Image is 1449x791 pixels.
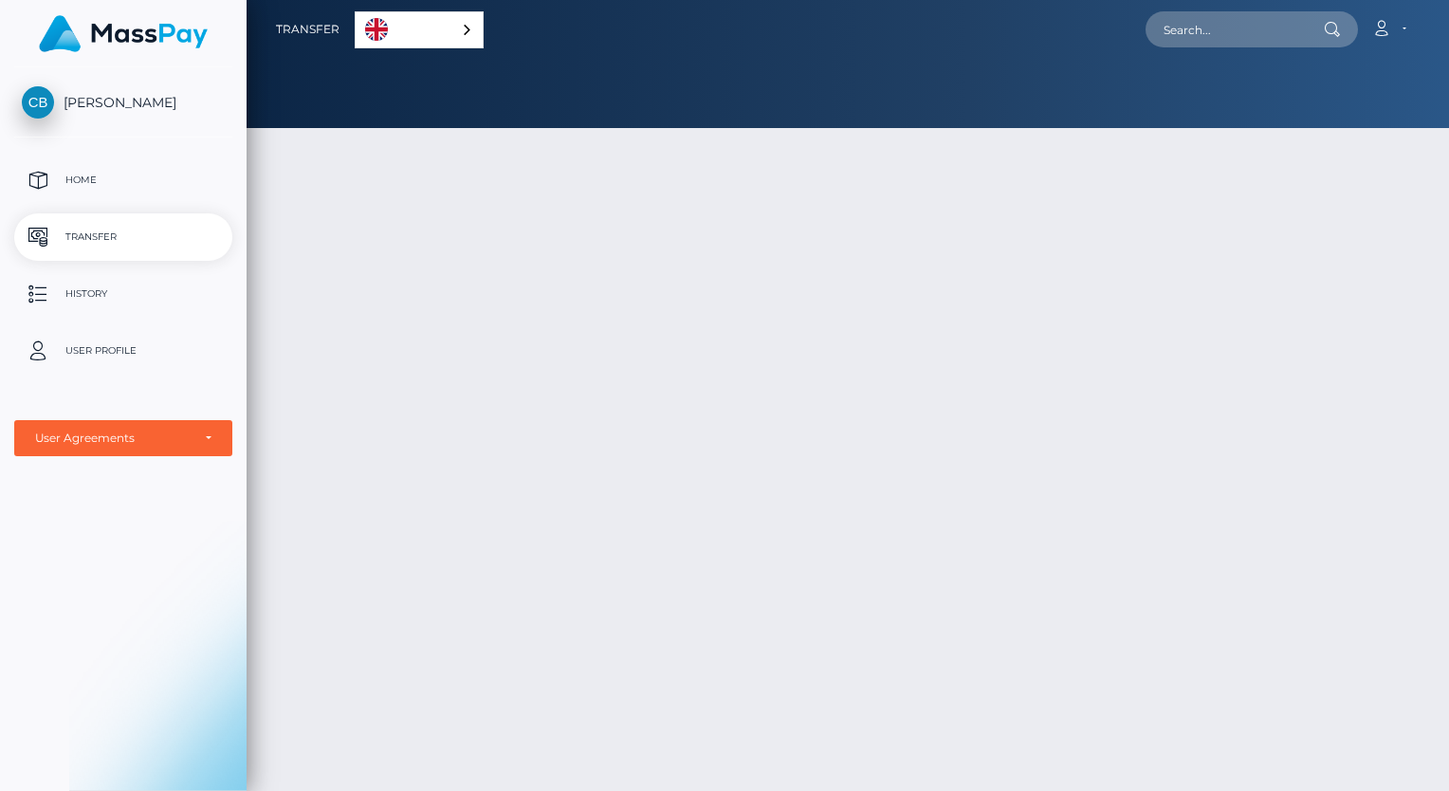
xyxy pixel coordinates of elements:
p: History [22,280,225,308]
a: Home [14,156,232,204]
input: Search... [1146,11,1324,47]
p: Home [22,166,225,194]
div: Language [355,11,484,48]
a: History [14,270,232,318]
button: User Agreements [14,420,232,456]
div: User Agreements [35,431,191,446]
a: English [356,12,483,47]
p: Transfer [22,223,225,251]
p: User Profile [22,337,225,365]
img: MassPay [39,15,208,52]
a: Transfer [14,213,232,261]
a: User Profile [14,327,232,375]
span: [PERSON_NAME] [14,94,232,111]
a: Transfer [276,9,339,49]
aside: Language selected: English [355,11,484,48]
